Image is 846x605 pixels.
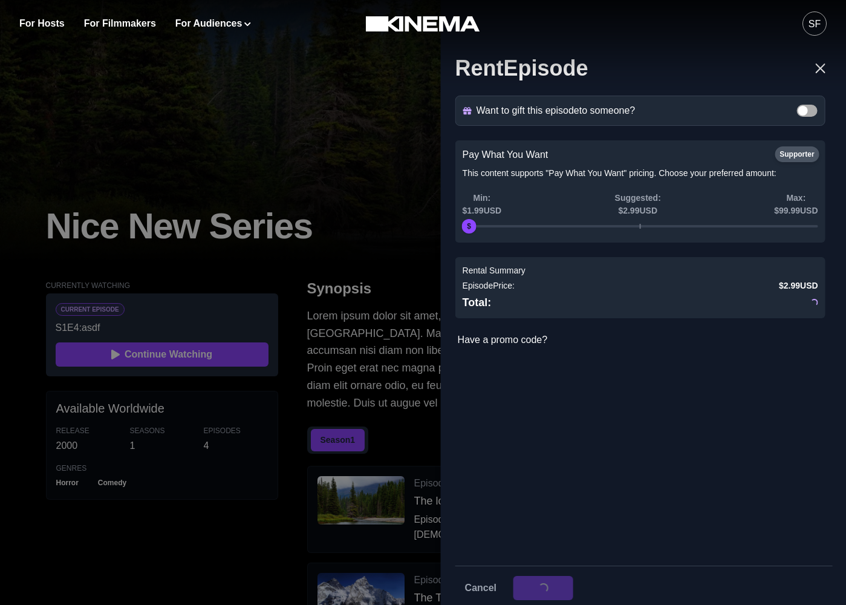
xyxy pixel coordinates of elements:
div: Supporter [775,146,819,162]
label: Pay What You Want [463,148,811,162]
p: Max: $99.99 USD [774,192,818,217]
p: Total: [463,295,492,311]
p: Have a promo code? [458,333,825,347]
button: Close [809,56,833,80]
div: price-slider [462,219,477,234]
label: Rental Summary [463,264,811,277]
p: Want to gift this episode to someone? [477,103,636,118]
button: Cancel [455,576,506,600]
p: Suggested: $2.99 USD [615,192,661,217]
p: Min: $1.99 USD [463,192,502,217]
a: For Hosts [19,16,65,31]
h2: Rent Episode [455,55,588,81]
p: This content supports "Pay What You Want" pricing. Choose your preferred amount: [463,167,818,180]
a: For Filmmakers [84,16,156,31]
div: SF [809,17,821,31]
p: $2.99 USD [779,280,818,292]
div: $ [467,221,471,232]
p: Episode Price: [463,280,515,292]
